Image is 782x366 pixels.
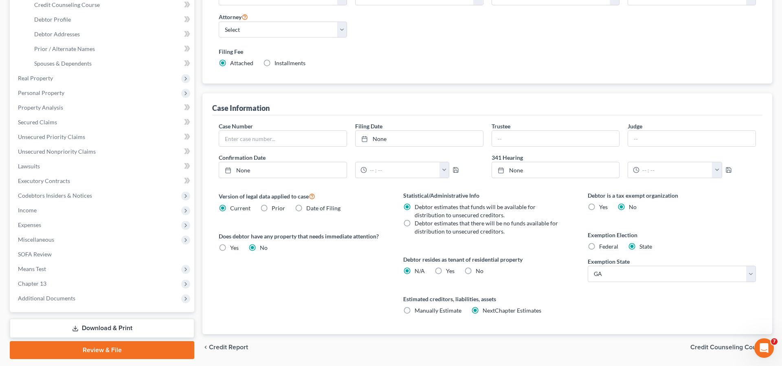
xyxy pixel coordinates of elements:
span: Date of Filing [306,205,340,212]
span: Manually Estimate [415,307,461,314]
span: Means Test [18,265,46,272]
span: Property Analysis [18,104,63,111]
a: Unsecured Priority Claims [11,130,194,144]
a: Prior / Alternate Names [28,42,194,56]
span: Credit Report [209,344,248,351]
span: Unsecured Priority Claims [18,133,85,140]
span: Federal [599,243,618,250]
span: Debtor estimates that there will be no funds available for distribution to unsecured creditors. [415,220,558,235]
span: Debtor Addresses [34,31,80,37]
input: -- : -- [639,162,712,178]
label: Version of legal data applied to case [219,191,387,201]
span: State [639,243,652,250]
label: Confirmation Date [215,153,488,162]
span: Installments [275,60,305,66]
span: Expenses [18,221,41,228]
span: Current [230,205,250,212]
span: No [476,267,483,274]
span: Additional Documents [18,295,75,302]
button: Credit Counseling Course chevron_right [690,344,772,351]
label: Judge [628,122,642,130]
span: Credit Counseling Course [34,1,100,8]
span: No [260,244,268,251]
span: Secured Claims [18,119,57,126]
a: None [356,131,483,146]
a: SOFA Review [11,247,194,262]
a: Unsecured Nonpriority Claims [11,144,194,159]
span: Credit Counseling Course [690,344,766,351]
span: Executory Contracts [18,177,70,184]
label: Exemption State [588,257,630,266]
span: Yes [230,244,239,251]
label: Debtor resides as tenant of residential property [403,255,571,264]
span: Chapter 13 [18,280,46,287]
label: Statistical/Administrative Info [403,191,571,200]
a: Executory Contracts [11,174,194,188]
span: NextChapter Estimates [483,307,541,314]
span: SOFA Review [18,251,52,258]
span: Attached [230,60,253,66]
a: Secured Claims [11,115,194,130]
span: Income [18,207,37,214]
span: Prior [272,205,285,212]
span: Debtor estimates that funds will be available for distribution to unsecured creditors. [415,203,536,218]
input: -- : -- [367,162,440,178]
a: Spouses & Dependents [28,56,194,71]
div: Case Information [212,103,270,113]
span: Yes [446,267,455,274]
a: Lawsuits [11,159,194,174]
label: Debtor is a tax exempt organization [588,191,756,200]
label: Estimated creditors, liabilities, assets [403,295,571,303]
span: N/A [415,267,425,274]
label: Attorney [219,12,248,22]
span: Unsecured Nonpriority Claims [18,148,96,155]
a: Review & File [10,341,194,359]
a: None [219,162,347,178]
span: Lawsuits [18,163,40,170]
span: Real Property [18,75,53,82]
label: Exemption Election [588,231,756,239]
span: No [629,203,637,210]
a: Property Analysis [11,100,194,115]
input: -- [628,131,756,146]
span: Codebtors Insiders & Notices [18,192,92,199]
span: Prior / Alternate Names [34,45,95,52]
a: Debtor Profile [28,12,194,27]
label: Case Number [219,122,253,130]
a: Download & Print [10,319,194,338]
label: Filing Date [355,122,382,130]
span: Personal Property [18,89,64,96]
i: chevron_left [202,344,209,351]
iframe: Intercom live chat [754,338,774,358]
a: Debtor Addresses [28,27,194,42]
a: None [492,162,619,178]
input: -- [492,131,619,146]
span: Debtor Profile [34,16,71,23]
span: Yes [599,203,608,210]
span: Spouses & Dependents [34,60,92,67]
span: 7 [771,338,778,345]
label: Trustee [492,122,510,130]
span: Miscellaneous [18,236,54,243]
label: Filing Fee [219,47,756,56]
label: 341 Hearing [488,153,760,162]
input: Enter case number... [219,131,347,146]
button: chevron_left Credit Report [202,344,248,351]
label: Does debtor have any property that needs immediate attention? [219,232,387,240]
